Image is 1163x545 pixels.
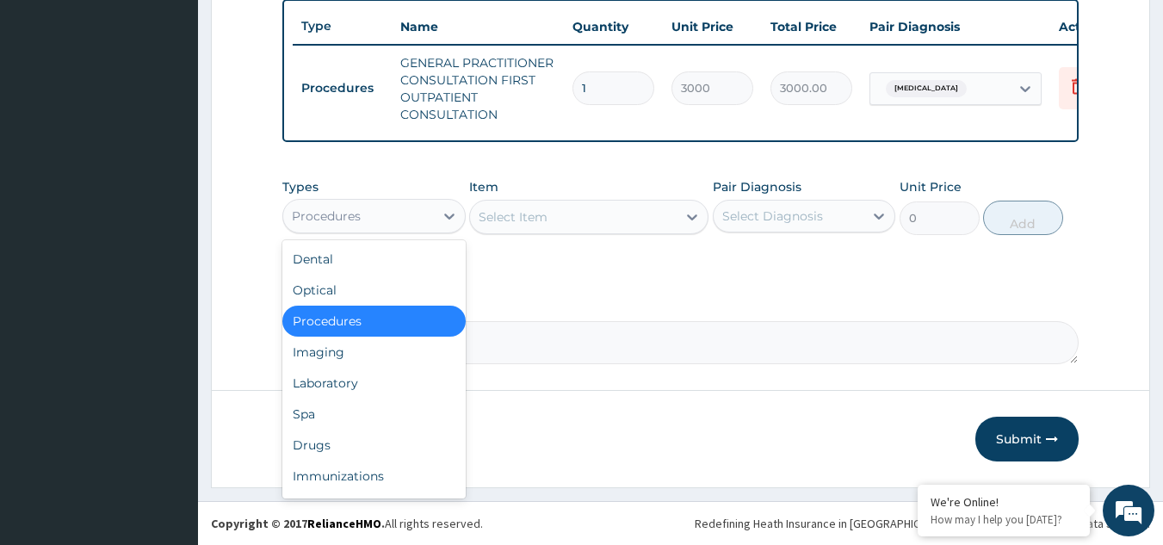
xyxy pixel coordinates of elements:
[282,306,466,337] div: Procedures
[293,72,392,104] td: Procedures
[198,501,1163,545] footer: All rights reserved.
[282,337,466,368] div: Imaging
[1050,9,1136,44] th: Actions
[282,180,319,195] label: Types
[211,516,385,531] strong: Copyright © 2017 .
[722,207,823,225] div: Select Diagnosis
[861,9,1050,44] th: Pair Diagnosis
[100,163,238,337] span: We're online!
[292,207,361,225] div: Procedures
[32,86,70,129] img: d_794563401_company_1708531726252_794563401
[282,368,466,399] div: Laboratory
[564,9,663,44] th: Quantity
[975,417,1079,461] button: Submit
[282,430,466,461] div: Drugs
[886,80,967,97] span: [MEDICAL_DATA]
[282,9,324,50] div: Minimize live chat window
[663,9,762,44] th: Unit Price
[479,208,547,226] div: Select Item
[469,178,498,195] label: Item
[293,10,392,42] th: Type
[9,362,328,423] textarea: Type your message and hit 'Enter'
[392,46,564,132] td: GENERAL PRACTITIONER CONSULTATION FIRST OUTPATIENT CONSULTATION
[282,275,466,306] div: Optical
[762,9,861,44] th: Total Price
[392,9,564,44] th: Name
[931,494,1077,510] div: We're Online!
[282,461,466,492] div: Immunizations
[282,492,466,523] div: Others
[282,297,1079,312] label: Comment
[931,512,1077,527] p: How may I help you today?
[282,244,466,275] div: Dental
[695,515,1150,532] div: Redefining Heath Insurance in [GEOGRAPHIC_DATA] using Telemedicine and Data Science!
[282,399,466,430] div: Spa
[900,178,962,195] label: Unit Price
[307,516,381,531] a: RelianceHMO
[713,178,801,195] label: Pair Diagnosis
[983,201,1063,235] button: Add
[90,96,289,119] div: Chat with us now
